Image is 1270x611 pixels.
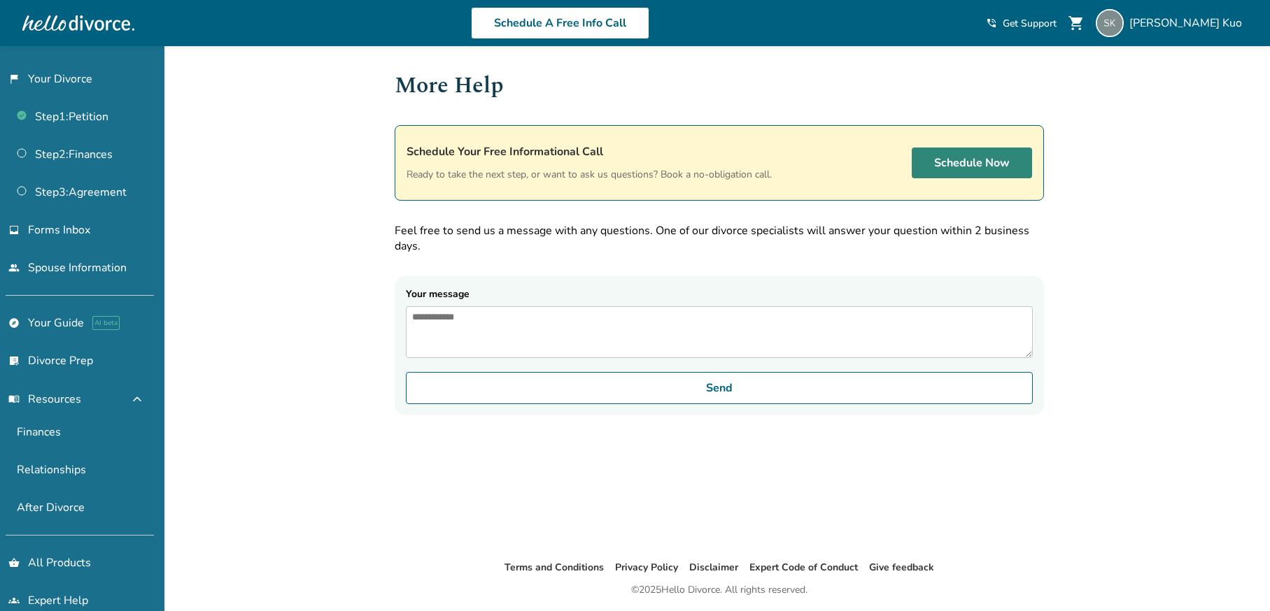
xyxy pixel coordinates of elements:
span: menu_book [8,394,20,405]
li: Give feedback [869,559,934,576]
span: expand_less [129,391,146,408]
a: phone_in_talkGet Support [986,17,1057,30]
span: shopping_basket [8,557,20,568]
span: explore [8,317,20,329]
h4: Schedule Your Free Informational Call [407,143,772,161]
h1: More Help [395,69,1044,103]
a: Schedule Now [912,148,1032,178]
div: Ready to take the next step, or want to ask us questions? Book a no-obligation call. [407,143,772,183]
span: groups [8,595,20,606]
span: phone_in_talk [986,17,997,29]
a: Expert Code of Conduct [749,561,858,574]
span: AI beta [92,316,120,330]
div: © 2025 Hello Divorce. All rights reserved. [631,582,807,598]
li: Disclaimer [689,559,738,576]
span: people [8,262,20,273]
a: Schedule A Free Info Call [471,7,649,39]
a: Terms and Conditions [505,561,604,574]
a: Privacy Policy [615,561,678,574]
p: Feel free to send us a message with any questions. One of our divorce specialists will answer you... [395,223,1044,254]
span: [PERSON_NAME] Kuo [1129,15,1248,31]
span: shopping_cart [1068,15,1085,31]
span: Forms Inbox [28,222,90,238]
button: Send [406,372,1033,404]
span: flag_2 [8,73,20,85]
span: list_alt_check [8,355,20,366]
label: Your message [406,287,1033,358]
span: inbox [8,224,20,236]
span: Resources [8,391,81,407]
iframe: Chat Widget [1200,544,1270,611]
textarea: Your message [406,306,1033,358]
span: Get Support [1003,17,1057,30]
img: stephanie.wei.kuo@gmail.com [1096,9,1124,37]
